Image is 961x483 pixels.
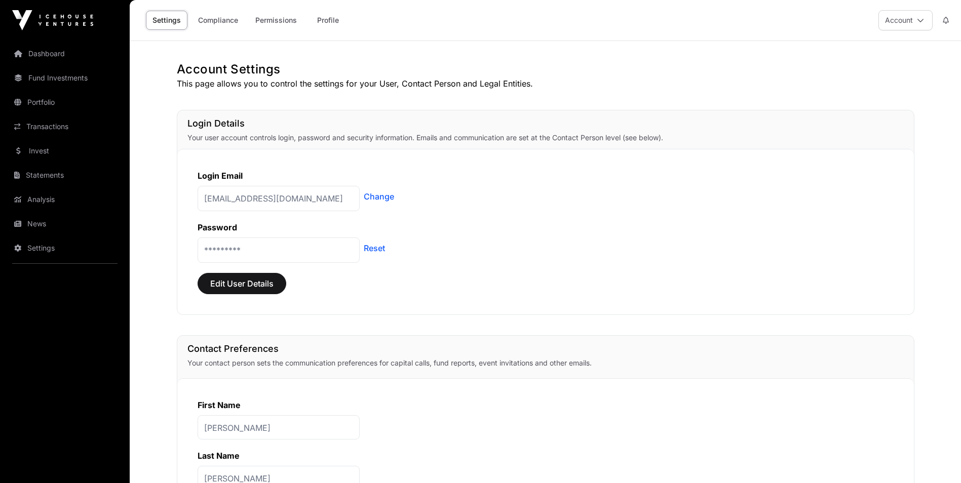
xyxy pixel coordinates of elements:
[198,400,241,410] label: First Name
[187,116,904,131] h1: Login Details
[187,342,904,356] h1: Contact Preferences
[198,222,237,232] label: Password
[210,277,274,290] span: Edit User Details
[8,140,122,162] a: Invest
[8,115,122,138] a: Transactions
[8,43,122,65] a: Dashboard
[307,11,348,30] a: Profile
[364,242,385,254] a: Reset
[8,91,122,113] a: Portfolio
[8,237,122,259] a: Settings
[187,133,904,143] p: Your user account controls login, password and security information. Emails and communication are...
[198,273,286,294] button: Edit User Details
[8,188,122,211] a: Analysis
[878,10,933,30] button: Account
[177,61,914,77] h1: Account Settings
[8,67,122,89] a: Fund Investments
[187,358,904,368] p: Your contact person sets the communication preferences for capital calls, fund reports, event inv...
[198,451,240,461] label: Last Name
[249,11,303,30] a: Permissions
[198,171,243,181] label: Login Email
[177,77,914,90] p: This page allows you to control the settings for your User, Contact Person and Legal Entities.
[198,415,360,439] p: [PERSON_NAME]
[910,434,961,483] iframe: Chat Widget
[12,10,93,30] img: Icehouse Ventures Logo
[198,186,360,211] p: [EMAIL_ADDRESS][DOMAIN_NAME]
[8,213,122,235] a: News
[146,11,187,30] a: Settings
[191,11,245,30] a: Compliance
[8,164,122,186] a: Statements
[364,190,394,203] a: Change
